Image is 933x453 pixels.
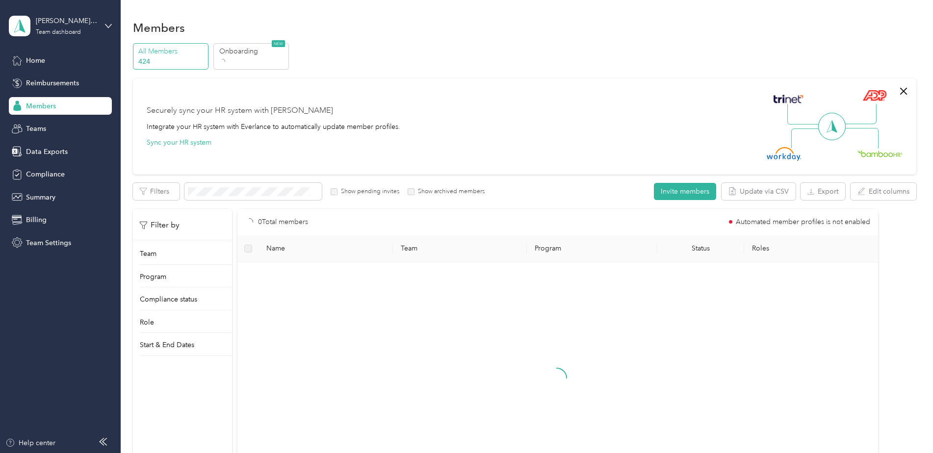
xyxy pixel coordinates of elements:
[26,169,65,179] span: Compliance
[787,104,822,125] img: Line Left Up
[878,398,933,453] iframe: Everlance-gr Chat Button Frame
[219,46,286,56] p: Onboarding
[654,183,716,200] button: Invite members
[527,235,657,262] th: Program
[26,192,55,202] span: Summary
[147,137,211,148] button: Sync your HR system
[147,122,400,132] div: Integrate your HR system with Everlance to automatically update member profiles.
[722,183,796,200] button: Update via CSV
[259,235,392,262] th: Name
[140,219,180,231] p: Filter by
[791,128,825,148] img: Line Left Down
[851,183,916,200] button: Edit columns
[862,90,886,101] img: ADP
[138,46,205,56] p: All Members
[26,147,68,157] span: Data Exports
[857,150,903,157] img: BambooHR
[5,438,55,448] button: Help center
[140,272,166,282] p: Program
[736,219,870,226] span: Automated member profiles is not enabled
[393,235,527,262] th: Team
[26,238,71,248] span: Team Settings
[140,340,194,350] p: Start & End Dates
[842,104,877,125] img: Line Right Up
[258,217,308,227] p: 0 Total members
[36,29,81,35] div: Team dashboard
[744,235,878,262] th: Roles
[771,92,805,106] img: Trinet
[147,105,333,117] div: Securely sync your HR system with [PERSON_NAME]
[415,187,485,196] label: Show archived members
[140,249,156,259] p: Team
[133,23,185,33] h1: Members
[140,317,154,327] p: Role
[133,183,180,200] button: Filters
[138,56,205,67] p: 424
[26,78,79,88] span: Reimbursements
[272,40,285,47] span: NEW
[337,187,399,196] label: Show pending invites
[140,294,197,304] p: Compliance status
[26,101,56,111] span: Members
[657,235,744,262] th: Status
[36,16,97,26] div: [PERSON_NAME] Beverages
[26,124,46,134] span: Teams
[266,244,385,252] span: Name
[801,183,845,200] button: Export
[767,147,801,161] img: Workday
[26,215,47,225] span: Billing
[844,128,879,149] img: Line Right Down
[26,55,45,66] span: Home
